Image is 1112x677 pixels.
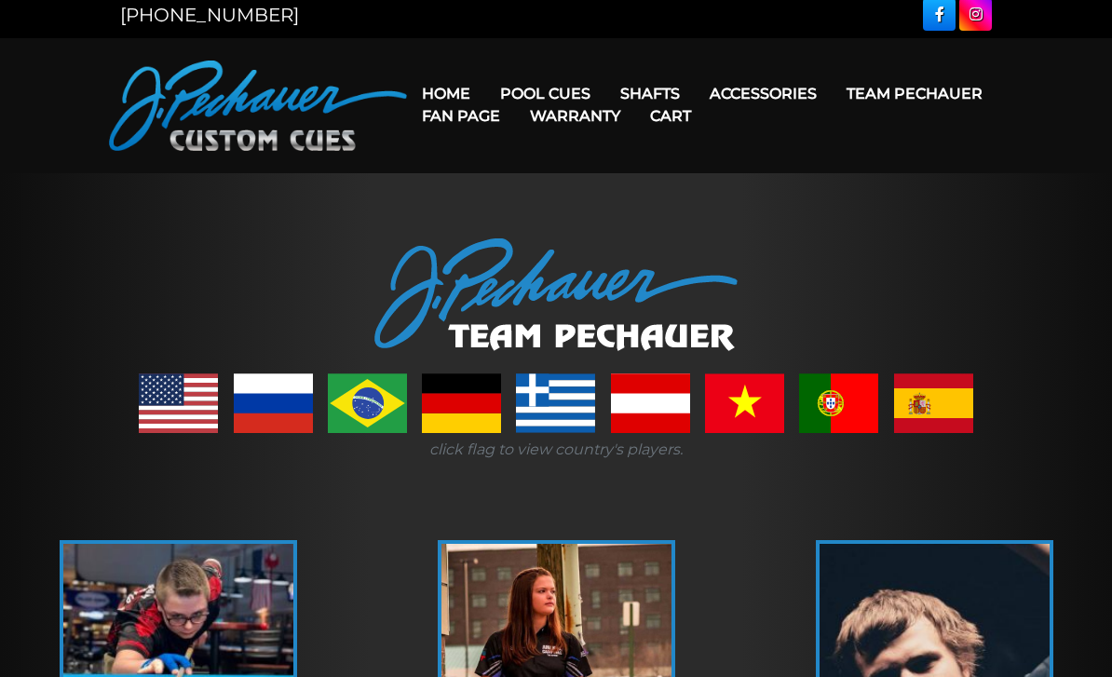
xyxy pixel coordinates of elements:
[515,92,635,140] a: Warranty
[109,61,407,151] img: Pechauer Custom Cues
[485,70,605,117] a: Pool Cues
[407,70,485,117] a: Home
[429,440,683,458] i: click flag to view country's players.
[695,70,832,117] a: Accessories
[635,92,706,140] a: Cart
[407,92,515,140] a: Fan Page
[832,70,997,117] a: Team Pechauer
[605,70,695,117] a: Shafts
[120,4,299,26] a: [PHONE_NUMBER]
